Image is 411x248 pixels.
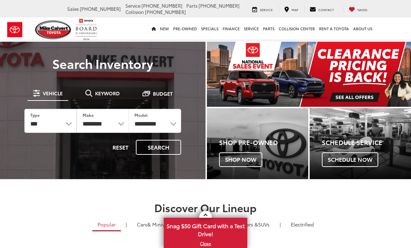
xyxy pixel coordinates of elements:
button: Reset [107,140,134,155]
span: Saved [357,7,367,12]
span: Collision [125,9,144,15]
a: My Saved Vehicles [343,6,373,13]
a: Service [247,6,278,13]
span: & Minivan [147,221,171,228]
h4: Shop Pre-Owned [219,139,308,146]
a: New [158,17,171,40]
span: [PHONE_NUMBER] [141,2,183,9]
a: Schedule Service Schedule Now [310,108,411,179]
a: Pre-Owned [171,17,199,40]
li: | [124,221,129,228]
h3: Search Inventory [15,56,191,70]
a: Service [242,17,261,40]
div: Toyota [310,108,411,179]
img: Clearance Pricing Is Back [207,42,411,107]
a: Popular [92,218,121,231]
a: Home [149,17,158,40]
a: Rent a Toyota [317,17,351,40]
span: Map [292,7,298,12]
li: | [278,221,282,228]
span: [PHONE_NUMBER] [199,2,240,9]
a: SUVs [222,218,275,230]
span: Snag $50 Gift Card with a Test Drive! [164,218,247,240]
span: Schedule Now [322,152,378,167]
span: Shop Now [219,152,262,167]
a: Map [279,6,303,13]
span: [PHONE_NUMBER] [80,6,121,12]
a: Contact [304,6,339,13]
span: Sales [67,6,79,12]
label: Type [30,112,40,118]
span: Vehicle [43,91,63,96]
span: Keyword [95,91,120,96]
span: Service [125,2,140,9]
span: Service [260,7,273,12]
span: Contact [318,7,334,12]
label: Model [134,112,148,118]
a: Cars [132,218,176,230]
h4: Schedule Service [322,139,411,146]
h2: Discover Our Lineup [42,202,369,213]
img: Mike Calvert Toyota [35,20,72,39]
a: Electrified [286,218,319,230]
section: Carousel section with vehicle pictures - may contain disclaimers. [207,42,411,107]
label: Make [83,112,94,118]
a: Specials [199,17,220,40]
a: Finance [220,17,242,40]
div: carousel slide number 1 of 1 [207,42,411,107]
span: Budget [153,91,173,96]
button: Search [136,140,181,155]
img: Toyota [2,18,28,41]
span: Parts [186,2,197,9]
span: [PHONE_NUMBER] [145,9,186,15]
a: About Us [351,17,374,40]
a: Shop Pre-Owned Shop Now [207,108,308,179]
a: Collision Center [277,17,317,40]
a: Parts [261,17,277,40]
div: Toyota [207,108,308,179]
